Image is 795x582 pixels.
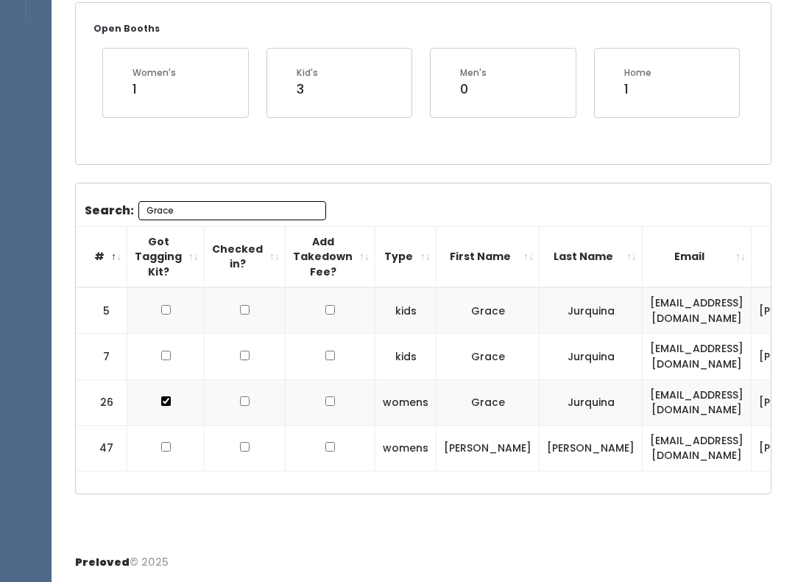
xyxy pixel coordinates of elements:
[437,287,540,334] td: Grace
[624,80,651,99] div: 1
[460,80,487,99] div: 0
[540,226,643,287] th: Last Name: activate to sort column ascending
[540,287,643,334] td: Jurquina
[76,334,127,379] td: 7
[540,379,643,425] td: Jurquina
[76,379,127,425] td: 26
[375,287,437,334] td: kids
[375,226,437,287] th: Type: activate to sort column ascending
[437,379,540,425] td: Grace
[643,226,752,287] th: Email: activate to sort column ascending
[643,287,752,334] td: [EMAIL_ADDRESS][DOMAIN_NAME]
[85,201,326,220] label: Search:
[437,334,540,379] td: Grace
[205,226,286,287] th: Checked in?: activate to sort column ascending
[75,543,169,570] div: © 2025
[76,425,127,471] td: 47
[375,425,437,471] td: womens
[437,425,540,471] td: [PERSON_NAME]
[624,66,651,80] div: Home
[132,80,176,99] div: 1
[643,425,752,471] td: [EMAIL_ADDRESS][DOMAIN_NAME]
[132,66,176,80] div: Women's
[540,425,643,471] td: [PERSON_NAME]
[297,80,318,99] div: 3
[540,334,643,379] td: Jurquina
[286,226,375,287] th: Add Takedown Fee?: activate to sort column ascending
[643,379,752,425] td: [EMAIL_ADDRESS][DOMAIN_NAME]
[138,201,326,220] input: Search:
[643,334,752,379] td: [EMAIL_ADDRESS][DOMAIN_NAME]
[437,226,540,287] th: First Name: activate to sort column ascending
[460,66,487,80] div: Men's
[75,555,130,569] span: Preloved
[127,226,205,287] th: Got Tagging Kit?: activate to sort column ascending
[76,287,127,334] td: 5
[297,66,318,80] div: Kid's
[76,226,127,287] th: #: activate to sort column descending
[375,334,437,379] td: kids
[93,22,160,35] small: Open Booths
[375,379,437,425] td: womens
